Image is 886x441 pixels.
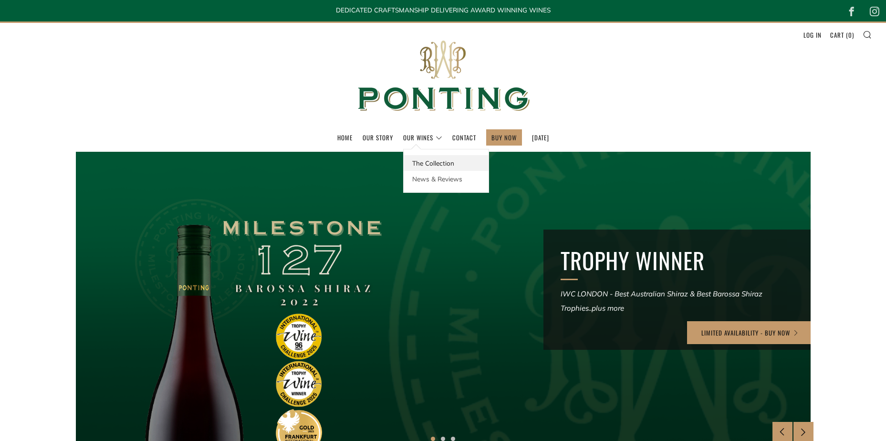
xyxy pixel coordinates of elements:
[803,27,822,42] a: Log in
[451,437,455,441] button: 3
[830,27,854,42] a: Cart (0)
[452,130,476,145] a: Contact
[687,321,813,344] a: LIMITED AVAILABILITY - BUY NOW
[532,130,549,145] a: [DATE]
[363,130,393,145] a: Our Story
[404,171,489,187] a: News & Reviews
[404,155,489,171] a: The Collection
[337,130,353,145] a: Home
[348,23,539,129] img: Ponting Wines
[441,437,445,441] button: 2
[848,30,852,40] span: 0
[561,247,793,274] h2: TROPHY WINNER
[561,289,762,313] em: IWC LONDON - Best Australian Shiraz & Best Barossa Shiraz Trophies..plus more
[431,437,435,441] button: 1
[403,130,442,145] a: Our Wines
[491,130,517,145] a: BUY NOW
